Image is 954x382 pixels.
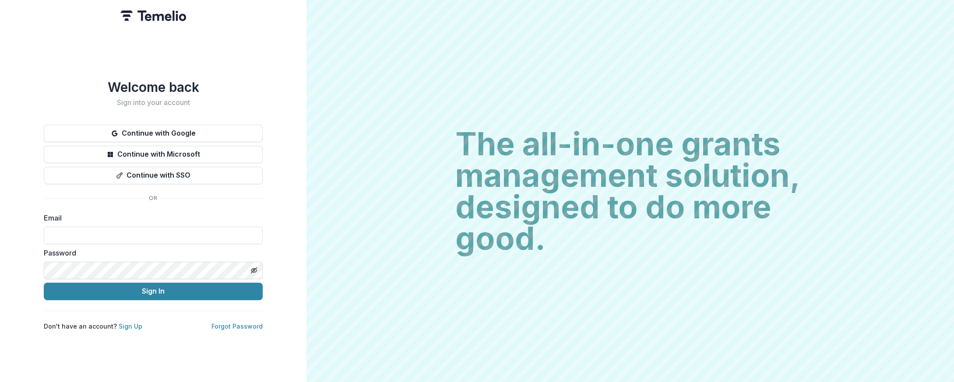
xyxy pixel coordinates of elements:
[211,322,263,330] a: Forgot Password
[119,322,142,330] a: Sign Up
[120,11,186,21] img: Temelio
[44,283,263,300] button: Sign In
[44,248,257,258] label: Password
[44,125,263,142] button: Continue with Google
[247,263,261,277] button: Toggle password visibility
[44,98,263,107] h2: Sign into your account
[44,167,263,184] button: Continue with SSO
[44,213,257,223] label: Email
[44,79,263,95] h1: Welcome back
[44,322,142,331] p: Don't have an account?
[44,146,263,163] button: Continue with Microsoft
